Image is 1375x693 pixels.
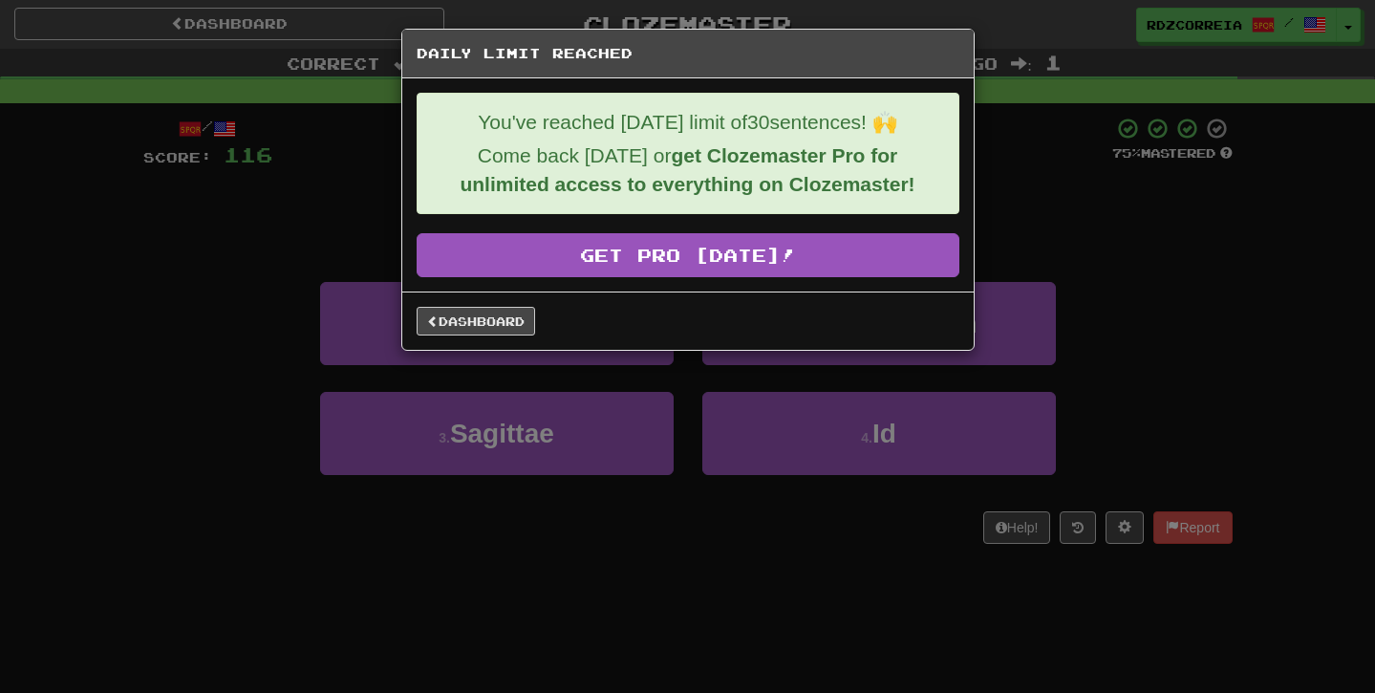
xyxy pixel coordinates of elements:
p: You've reached [DATE] limit of 30 sentences! 🙌 [432,108,944,137]
p: Come back [DATE] or [432,141,944,199]
a: Dashboard [417,307,535,336]
a: Get Pro [DATE]! [417,233,959,277]
strong: get Clozemaster Pro for unlimited access to everything on Clozemaster! [460,144,914,195]
h5: Daily Limit Reached [417,44,959,63]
